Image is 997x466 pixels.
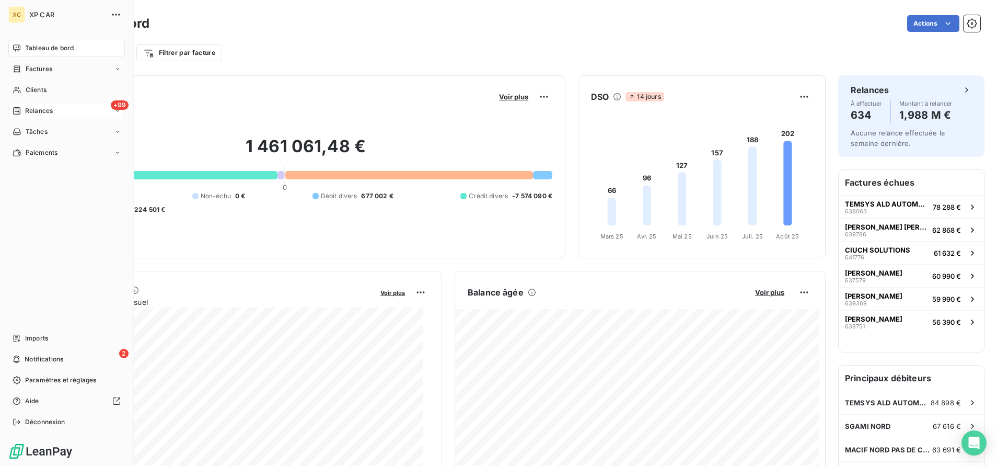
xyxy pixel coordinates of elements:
span: 78 288 € [933,203,961,211]
a: Aide [8,393,125,410]
span: Voir plus [755,288,784,297]
tspan: Juil. 25 [742,233,763,240]
span: Paiements [26,148,57,157]
span: Voir plus [499,93,528,101]
span: 61 632 € [934,249,961,257]
span: 56 390 € [932,318,961,326]
span: 67 616 € [933,422,961,430]
span: Clients [26,85,47,95]
span: Crédit divers [469,191,508,201]
span: 60 990 € [932,272,961,280]
span: 2 [119,349,129,358]
button: [PERSON_NAME]63936959 990 € [839,287,984,310]
tspan: Juin 25 [706,233,728,240]
span: [PERSON_NAME] [845,315,902,323]
a: Tâches [8,123,125,140]
span: SGAMI NORD [845,422,891,430]
span: Montant à relancer [899,100,953,107]
span: TEMSYS ALD AUTOMOTIVE [845,399,931,407]
a: Paiements [8,144,125,161]
span: Non-échu [201,191,231,201]
span: [PERSON_NAME] [845,269,902,277]
a: +99Relances [8,103,125,119]
button: [PERSON_NAME]63875156 390 € [839,310,984,333]
button: [PERSON_NAME] [PERSON_NAME]63978662 868 € [839,218,984,241]
button: Voir plus [377,288,408,297]
span: Factures [26,64,52,74]
h6: Relances [851,84,889,96]
span: XP CAR [29,10,105,19]
span: Aide [25,396,39,406]
span: 641776 [845,254,864,260]
span: Paramètres et réglages [25,376,96,385]
a: Factures [8,61,125,77]
span: 59 990 € [932,295,961,303]
h6: Balance âgée [468,286,524,299]
span: Voir plus [380,289,405,297]
span: CIUCH SOLUTIONS [845,246,910,254]
span: 62 868 € [932,226,961,234]
span: 0 € [235,191,245,201]
span: MACIF NORD PAS DE CALAIS [845,446,932,454]
span: Notifications [25,355,63,364]
span: Chiffre d'affaires mensuel [59,297,373,308]
span: Débit divers [321,191,357,201]
span: Aucune relance effectuée la semaine dernière. [851,129,945,147]
a: Paramètres et réglages [8,372,125,389]
a: Imports [8,330,125,347]
h2: 1 461 061,48 € [59,136,552,167]
button: CIUCH SOLUTIONS64177661 632 € [839,241,984,264]
span: 639786 [845,231,866,237]
span: [PERSON_NAME] [845,292,902,300]
tspan: Mars 25 [600,233,623,240]
h6: Factures échues [839,170,984,195]
h6: Principaux débiteurs [839,366,984,391]
span: 63 691 € [932,446,961,454]
tspan: Août 25 [776,233,799,240]
span: 14 jours [625,92,664,101]
span: 638751 [845,323,865,329]
button: Voir plus [496,92,531,101]
tspan: Mai 25 [673,233,692,240]
button: TEMSYS ALD AUTOMOTIVE63806378 288 € [839,195,984,218]
a: Clients [8,82,125,98]
button: Voir plus [752,288,787,297]
a: Tableau de bord [8,40,125,56]
span: -7 574 090 € [512,191,552,201]
span: TEMSYS ALD AUTOMOTIVE [845,200,929,208]
span: À effectuer [851,100,882,107]
div: XC [8,6,25,23]
span: Relances [25,106,53,116]
span: 677 002 € [361,191,393,201]
h4: 634 [851,107,882,123]
span: 638063 [845,208,867,214]
span: 84 898 € [931,399,961,407]
img: Logo LeanPay [8,443,73,460]
span: [PERSON_NAME] [PERSON_NAME] [845,223,928,231]
span: Tâches [26,127,48,137]
span: -224 501 € [131,205,166,214]
span: 0 [283,183,287,191]
div: Open Intercom Messenger [961,430,987,456]
span: Imports [25,334,48,343]
span: 639369 [845,300,867,306]
span: 637579 [845,277,866,283]
button: [PERSON_NAME]63757960 990 € [839,264,984,287]
button: Filtrer par facture [136,44,222,61]
span: Tableau de bord [25,43,74,53]
tspan: Avr. 25 [637,233,656,240]
h4: 1,988 M € [899,107,953,123]
span: Déconnexion [25,417,65,427]
button: Actions [907,15,959,32]
h6: DSO [591,90,609,103]
span: +99 [111,100,129,110]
